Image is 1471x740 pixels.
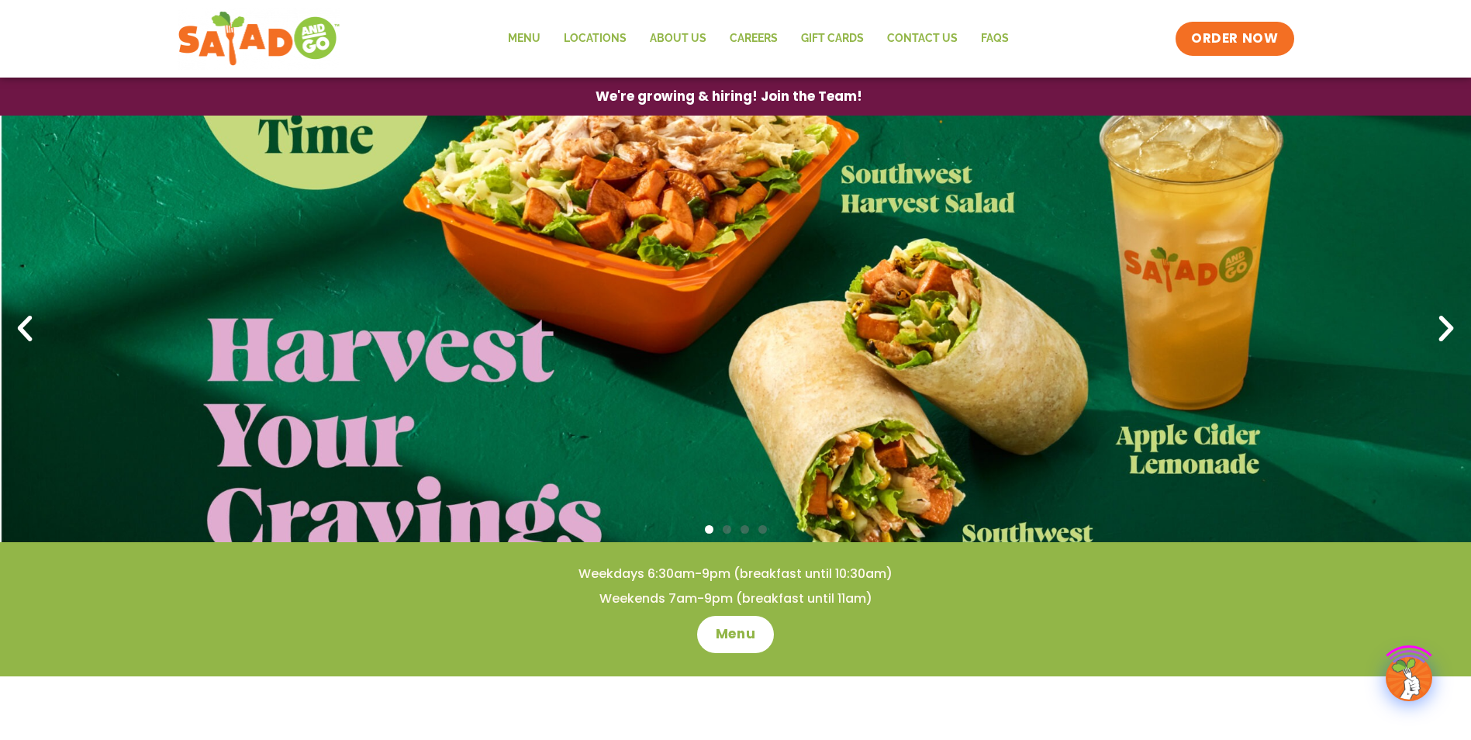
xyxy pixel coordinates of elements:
span: Go to slide 2 [723,525,731,534]
img: new-SAG-logo-768×292 [178,8,341,70]
a: GIFT CARDS [789,21,875,57]
a: We're growing & hiring! Join the Team! [572,78,886,115]
span: We're growing & hiring! Join the Team! [596,90,862,103]
nav: Menu [496,21,1020,57]
a: ORDER NOW [1176,22,1293,56]
span: ORDER NOW [1191,29,1278,48]
h4: Weekends 7am-9pm (breakfast until 11am) [31,590,1440,607]
a: About Us [638,21,718,57]
a: Menu [496,21,552,57]
div: Next slide [1429,312,1463,346]
span: Go to slide 3 [741,525,749,534]
a: Menu [697,616,774,653]
div: Previous slide [8,312,42,346]
span: Menu [716,625,755,644]
a: Locations [552,21,638,57]
span: Go to slide 1 [705,525,713,534]
h4: Weekdays 6:30am-9pm (breakfast until 10:30am) [31,565,1440,583]
a: FAQs [969,21,1020,57]
a: Careers [718,21,789,57]
span: Go to slide 4 [758,525,767,534]
a: Contact Us [875,21,969,57]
